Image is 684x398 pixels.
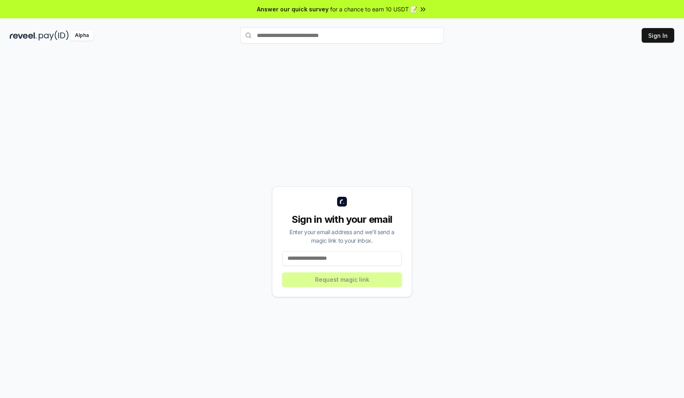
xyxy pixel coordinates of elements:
[257,5,329,13] span: Answer our quick survey
[39,30,69,41] img: pay_id
[70,30,93,41] div: Alpha
[282,228,402,245] div: Enter your email address and we’ll send a magic link to your inbox.
[642,28,674,43] button: Sign In
[330,5,417,13] span: for a chance to earn 10 USDT 📝
[282,213,402,226] div: Sign in with your email
[10,30,37,41] img: reveel_dark
[337,197,347,207] img: logo_small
